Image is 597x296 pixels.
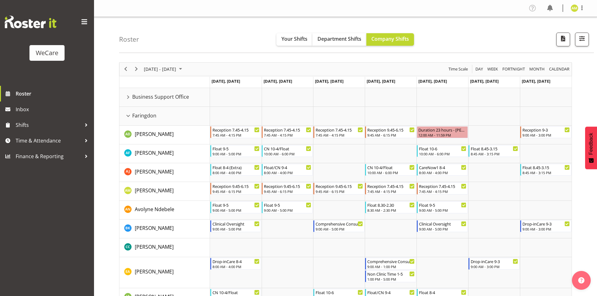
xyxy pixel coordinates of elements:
div: 10:00 AM - 6:00 PM [419,151,466,156]
button: Timeline Week [486,65,499,73]
a: [PERSON_NAME] [135,130,174,138]
div: Float 9-5 [212,145,260,152]
div: 7:45 AM - 4:15 PM [316,132,363,138]
span: Inbox [16,105,91,114]
div: Aleea Devenport"s event - Reception 7.45-4.15 Begin From Monday, September 29, 2025 at 7:45:00 AM... [210,126,261,138]
button: Previous [122,65,130,73]
div: next period [131,63,142,76]
div: Float 9-5 [419,202,466,208]
td: Amy Johannsen resource [119,163,210,182]
div: 10:00 AM - 6:00 PM [264,151,311,156]
span: Finance & Reporting [16,152,81,161]
div: Float 9-5 [212,202,260,208]
span: [PERSON_NAME] [135,168,174,175]
button: Feedback - Show survey [585,127,597,169]
div: Duration 23 hours - [PERSON_NAME] [418,127,466,133]
div: Reception 9.45-6.15 [316,183,363,189]
span: Company Shifts [371,35,409,42]
span: Month [529,65,545,73]
div: Reception 9.45-6.15 [367,127,415,133]
div: 9:00 AM - 3:00 PM [522,226,570,231]
button: Time Scale [448,65,469,73]
div: CN 10-4/Float [264,145,311,152]
span: [DATE], [DATE] [264,78,292,84]
div: 8:45 AM - 3:15 PM [522,170,570,175]
button: Department Shifts [312,33,366,46]
div: Float 8-4 (Extra) [212,164,260,170]
div: 8:00 AM - 4:00 PM [264,170,311,175]
a: [PERSON_NAME] [135,187,174,194]
div: Antonia Mao"s event - Reception 9.45-6.15 Begin From Tuesday, September 30, 2025 at 9:45:00 AM GM... [262,183,313,195]
div: Aleea Devenport"s event - Duration 23 hours - Aleea Devenport Begin From Friday, October 3, 2025 ... [417,126,468,138]
button: Download a PDF of the roster according to the set date range. [556,33,570,46]
td: Alex Ferguson resource [119,144,210,163]
div: 8:45 AM - 3:15 PM [471,151,518,156]
a: [PERSON_NAME] [135,224,174,232]
div: Float 8-4 [419,289,466,295]
div: Avolyne Ndebele"s event - Float 9-5 Begin From Monday, September 29, 2025 at 9:00:00 AM GMT+13:00... [210,201,261,213]
span: Week [487,65,499,73]
div: Reception 9.45-6.15 [264,183,311,189]
span: Feedback [588,133,594,155]
span: Day [475,65,484,73]
div: CN 10-4/Float [212,289,260,295]
a: [PERSON_NAME] [135,268,174,275]
div: previous period [120,63,131,76]
div: 7:45 AM - 4:15 PM [212,132,260,138]
img: help-xxl-2.png [578,277,584,283]
div: 7:45 AM - 4:15 PM [264,132,311,138]
img: antonia-mao10998.jpg [571,4,578,12]
div: Brian Ko"s event - Drop-inCare 9-3 Begin From Sunday, October 5, 2025 at 9:00:00 AM GMT+13:00 End... [520,220,571,232]
span: Shifts [16,120,81,130]
div: Aleea Devenport"s event - Reception 9-3 Begin From Sunday, October 5, 2025 at 9:00:00 AM GMT+13:0... [520,126,571,138]
div: 7:45 AM - 4:15 PM [419,189,466,194]
div: 8:00 AM - 4:00 PM [212,170,260,175]
a: [PERSON_NAME] [135,243,174,251]
div: 10:00 AM - 6:00 PM [367,170,415,175]
div: Float 10-6 [316,289,363,295]
div: 1:00 PM - 5:00 PM [367,277,415,282]
div: CN 10-4/Float [367,164,415,170]
div: Reception 7.45-4.15 [264,127,311,133]
span: Fortnight [502,65,526,73]
span: Time & Attendance [16,136,81,145]
td: Avolyne Ndebele resource [119,201,210,220]
div: Aleea Devenport"s event - Reception 7.45-4.15 Begin From Tuesday, September 30, 2025 at 7:45:00 A... [262,126,313,138]
a: Avolyne Ndebele [135,205,174,213]
div: 9:45 AM - 6:15 PM [316,189,363,194]
div: Float/CN 9-4 [264,164,311,170]
div: 9:00 AM - 5:00 PM [264,208,311,213]
div: Reception 7.45-4.15 [367,183,415,189]
button: Filter Shifts [575,33,589,46]
div: 9:00 AM - 1:00 PM [367,264,415,269]
div: 7:45 AM - 4:15 PM [367,189,415,194]
div: Antonia Mao"s event - Reception 7.45-4.15 Begin From Thursday, October 2, 2025 at 7:45:00 AM GMT+... [365,183,416,195]
div: Avolyne Ndebele"s event - Float 9-5 Begin From Tuesday, September 30, 2025 at 9:00:00 AM GMT+13:0... [262,201,313,213]
div: 9:45 AM - 6:15 PM [367,132,415,138]
button: Month [548,65,571,73]
div: 9:00 AM - 3:00 PM [471,264,518,269]
div: Avolyne Ndebele"s event - Float 8.30-2.30 Begin From Thursday, October 2, 2025 at 8:30:00 AM GMT+... [365,201,416,213]
div: Brian Ko"s event - Clinical Oversight Begin From Friday, October 3, 2025 at 9:00:00 AM GMT+13:00 ... [417,220,468,232]
div: Brian Ko"s event - Clinical Oversight Begin From Monday, September 29, 2025 at 9:00:00 AM GMT+13:... [210,220,261,232]
div: Clinical Oversight [212,221,260,227]
div: Ena Advincula"s event - Comprehensive Consult 9-1 Begin From Thursday, October 2, 2025 at 9:00:00... [365,258,416,270]
div: CareNow1 8-4 [419,164,466,170]
td: Charlotte Courtney resource [119,238,210,257]
div: Aleea Devenport"s event - Reception 7.45-4.15 Begin From Wednesday, October 1, 2025 at 7:45:00 AM... [313,126,364,138]
div: Float 8.30-2.30 [367,202,415,208]
div: Float 8.45-3.15 [522,164,570,170]
div: Amy Johannsen"s event - CN 10-4/Float Begin From Thursday, October 2, 2025 at 10:00:00 AM GMT+13:... [365,164,416,176]
div: Float 9-5 [264,202,311,208]
div: Reception 9.45-6.15 [212,183,260,189]
div: WeCare [36,48,58,58]
button: October 2025 [143,65,185,73]
div: 8:00 AM - 4:00 PM [212,264,260,269]
div: Amy Johannsen"s event - CareNow1 8-4 Begin From Friday, October 3, 2025 at 8:00:00 AM GMT+13:00 E... [417,164,468,176]
button: Timeline Day [474,65,484,73]
div: 9:00 AM - 5:00 PM [419,208,466,213]
div: Avolyne Ndebele"s event - Float 9-5 Begin From Friday, October 3, 2025 at 9:00:00 AM GMT+13:00 En... [417,201,468,213]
